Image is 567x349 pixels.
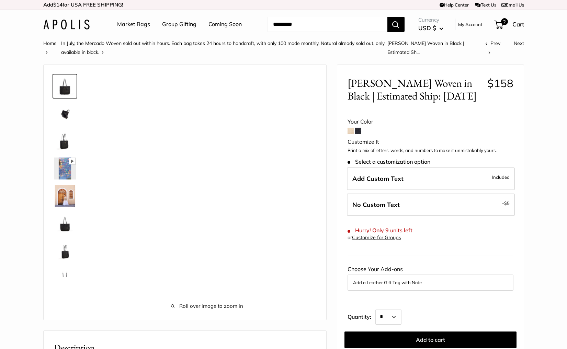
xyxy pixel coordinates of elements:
[54,212,76,234] img: Mercado Woven in Black | Estimated Ship: Oct. 19th
[268,17,387,32] input: Search...
[53,74,77,98] a: Mercado Woven in Black | Estimated Ship: Oct. 19th
[53,129,77,153] a: Mercado Woven in Black | Estimated Ship: Oct. 19th
[208,19,242,30] a: Coming Soon
[348,137,513,147] div: Customize It
[162,19,196,30] a: Group Gifting
[485,40,500,46] a: Prev
[387,40,464,55] span: [PERSON_NAME] Woven in Black | Estimated Sh...
[54,267,76,289] img: Mercado Woven in Black | Estimated Ship: Oct. 19th
[352,234,401,241] a: Customize for Groups
[99,301,316,311] span: Roll over image to zoom in
[512,21,524,28] span: Cart
[348,159,430,165] span: Select a customization option
[53,266,77,291] a: Mercado Woven in Black | Estimated Ship: Oct. 19th
[502,199,510,207] span: -
[418,23,443,34] button: USD $
[348,227,412,234] span: Hurry! Only 9 units left
[117,19,150,30] a: Market Bags
[348,147,513,154] p: Print a mix of letters, words, and numbers to make it unmistakably yours.
[54,130,76,152] img: Mercado Woven in Black | Estimated Ship: Oct. 19th
[348,77,482,102] span: [PERSON_NAME] Woven in Black | Estimated Ship: [DATE]
[43,40,57,46] a: Home
[440,2,469,8] a: Help Center
[495,19,524,30] a: 2 Cart
[43,39,485,57] nav: Breadcrumb
[53,184,77,208] a: Mercado Woven in Black | Estimated Ship: Oct. 19th
[418,24,436,32] span: USD $
[54,75,76,97] img: Mercado Woven in Black | Estimated Ship: Oct. 19th
[344,331,517,348] button: Add to cart
[53,156,77,181] a: Mercado Woven in Black | Estimated Ship: Oct. 19th
[475,2,496,8] a: Text Us
[53,1,63,8] span: $14
[54,240,76,262] img: Mercado Woven in Black | Estimated Ship: Oct. 19th
[348,264,513,290] div: Choose Your Add-ons
[352,175,404,183] span: Add Custom Text
[54,185,76,207] img: Mercado Woven in Black | Estimated Ship: Oct. 19th
[53,101,77,126] a: Mercado Woven in Black | Estimated Ship: Oct. 19th
[352,201,400,209] span: No Custom Text
[347,167,515,190] label: Add Custom Text
[43,20,90,30] img: Apolis
[54,103,76,125] img: Mercado Woven in Black | Estimated Ship: Oct. 19th
[61,40,385,55] a: In July, the Mercado Woven sold out within hours. Each bag takes 24 hours to handcraft, with only...
[458,20,483,28] a: My Account
[418,15,443,25] span: Currency
[347,194,515,216] label: Leave Blank
[501,2,524,8] a: Email Us
[348,307,375,325] label: Quantity:
[487,77,513,90] span: $158
[353,278,508,287] button: Add a Leather Gift Tag with Note
[348,117,513,127] div: Your Color
[492,173,510,181] span: Included
[504,200,510,206] span: $5
[387,17,405,32] button: Search
[53,211,77,236] a: Mercado Woven in Black | Estimated Ship: Oct. 19th
[501,18,508,25] span: 2
[348,233,401,242] div: or
[53,239,77,263] a: Mercado Woven in Black | Estimated Ship: Oct. 19th
[54,158,76,179] img: Mercado Woven in Black | Estimated Ship: Oct. 19th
